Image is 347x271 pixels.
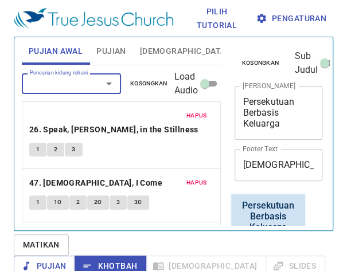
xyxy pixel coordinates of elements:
[130,78,167,89] span: Kosongkan
[94,197,102,207] span: 2C
[134,197,142,207] span: 3C
[72,144,75,155] span: 3
[186,111,207,121] span: Hapus
[96,44,126,58] span: Pujian
[47,195,69,209] button: 1C
[235,56,286,70] button: Kosongkan
[65,143,82,156] button: 3
[260,11,324,26] span: Pengaturan
[294,49,318,77] span: Sub Judul
[14,234,69,256] button: Matikan
[180,109,214,123] button: Hapus
[127,195,149,209] button: 3C
[29,195,46,209] button: 1
[29,44,83,58] span: Pujian Awal
[76,197,80,207] span: 2
[54,144,57,155] span: 2
[14,8,173,29] img: True Jesus Church
[110,195,127,209] button: 3
[87,195,109,209] button: 2C
[29,176,164,190] button: 47. [DEMOGRAPHIC_DATA], I Come
[123,77,174,91] button: Kosongkan
[140,44,228,58] span: [DEMOGRAPHIC_DATA]
[187,5,246,33] span: Pilih tutorial
[36,144,40,155] span: 1
[47,143,64,156] button: 2
[29,123,198,137] b: 26. Speak, [PERSON_NAME], in the Stillness
[29,143,46,156] button: 1
[174,70,198,97] span: Load Audio
[3,74,73,83] div: [DEMOGRAPHIC_DATA] [DEMOGRAPHIC_DATA] Sejati Lasem
[116,197,120,207] span: 3
[243,96,314,129] textarea: Persekutuan Berbasis Keluarga
[241,58,279,68] span: Kosongkan
[36,197,40,207] span: 1
[256,8,329,29] button: Pengaturan
[23,238,60,252] span: Matikan
[101,76,117,92] button: Open
[180,176,214,190] button: Hapus
[186,178,207,188] span: Hapus
[29,176,162,190] b: 47. [DEMOGRAPHIC_DATA], I Come
[182,1,251,36] button: Pilih tutorial
[54,197,62,207] span: 1C
[69,195,87,209] button: 2
[29,123,200,137] button: 26. Speak, [PERSON_NAME], in the Stillness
